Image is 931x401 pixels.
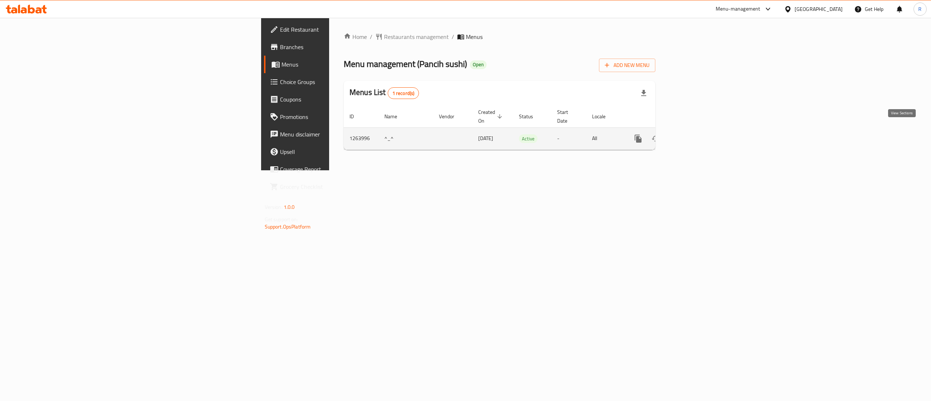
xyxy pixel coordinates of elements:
span: Promotions [280,112,411,121]
div: Open [470,60,487,69]
a: Menu disclaimer [264,126,417,143]
span: Edit Restaurant [280,25,411,34]
th: Actions [624,106,705,128]
a: Promotions [264,108,417,126]
span: ID [349,112,363,121]
a: Upsell [264,143,417,160]
span: Version: [265,202,283,212]
div: Export file [635,84,652,102]
li: / [452,32,454,41]
span: [DATE] [478,134,493,143]
span: 1.0.0 [284,202,295,212]
div: Total records count [388,87,419,99]
a: Edit Restaurant [264,21,417,38]
span: Get support on: [265,215,298,224]
span: R [918,5,922,13]
span: Menu disclaimer [280,130,411,139]
span: Choice Groups [280,78,411,86]
a: Branches [264,38,417,56]
span: Upsell [280,147,411,156]
span: Coupons [280,95,411,104]
span: Menus [466,32,483,41]
span: Menus [281,60,411,69]
span: 1 record(s) [388,90,419,97]
nav: breadcrumb [344,32,655,41]
span: Grocery Checklist [280,182,411,191]
table: enhanced table [344,106,705,150]
button: more [630,130,647,147]
span: Created On [478,108,504,125]
span: Name [384,112,407,121]
span: Status [519,112,543,121]
a: Choice Groups [264,73,417,91]
div: Menu-management [716,5,760,13]
a: Menus [264,56,417,73]
button: Change Status [647,130,664,147]
span: Branches [280,43,411,51]
span: Start Date [557,108,578,125]
span: Vendor [439,112,464,121]
h2: Menus List [349,87,419,99]
button: Add New Menu [599,59,655,72]
a: Grocery Checklist [264,178,417,195]
div: Active [519,134,538,143]
td: - [551,127,586,150]
a: Coverage Report [264,160,417,178]
div: [GEOGRAPHIC_DATA] [795,5,843,13]
span: Add New Menu [605,61,650,70]
a: Coupons [264,91,417,108]
span: Active [519,135,538,143]
span: Open [470,61,487,68]
span: Locale [592,112,615,121]
a: Support.OpsPlatform [265,222,311,231]
td: All [586,127,624,150]
span: Coverage Report [280,165,411,174]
